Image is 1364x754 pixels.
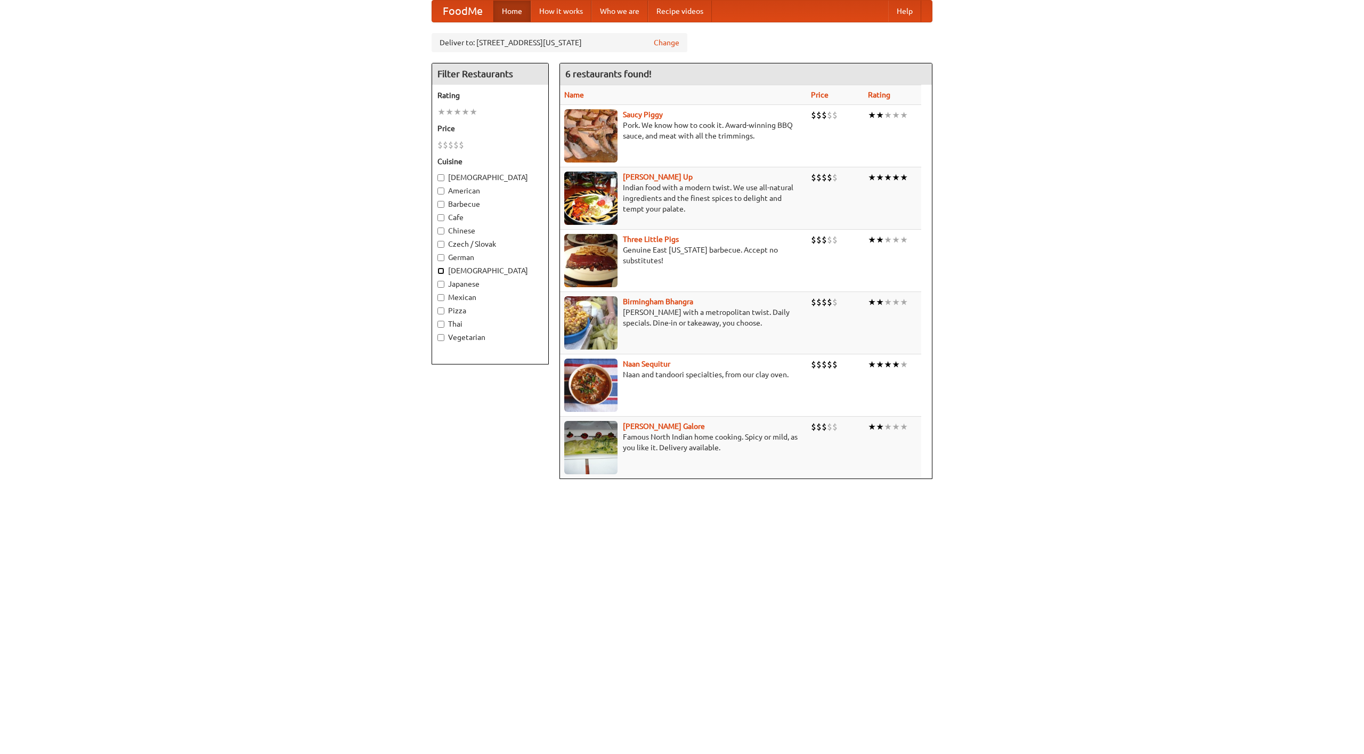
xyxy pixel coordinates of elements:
[437,294,444,301] input: Mexican
[437,321,444,328] input: Thai
[432,63,548,85] h4: Filter Restaurants
[816,296,822,308] li: $
[564,245,802,266] p: Genuine East [US_STATE] barbecue. Accept no substitutes!
[591,1,648,22] a: Who we are
[811,359,816,370] li: $
[868,109,876,121] li: ★
[443,139,448,151] li: $
[623,173,693,181] a: [PERSON_NAME] Up
[816,359,822,370] li: $
[437,188,444,194] input: American
[884,109,892,121] li: ★
[531,1,591,22] a: How it works
[565,69,652,79] ng-pluralize: 6 restaurants found!
[892,109,900,121] li: ★
[868,234,876,246] li: ★
[811,421,816,433] li: $
[437,254,444,261] input: German
[832,234,838,246] li: $
[827,421,832,433] li: $
[564,182,802,214] p: Indian food with a modern twist. We use all-natural ingredients and the finest spices to delight ...
[900,172,908,183] li: ★
[623,235,679,244] b: Three Little Pigs
[437,90,543,101] h5: Rating
[437,185,543,196] label: American
[876,421,884,433] li: ★
[564,432,802,453] p: Famous North Indian home cooking. Spicy or mild, as you like it. Delivery available.
[900,359,908,370] li: ★
[437,307,444,314] input: Pizza
[445,106,453,118] li: ★
[623,422,705,431] a: [PERSON_NAME] Galore
[564,120,802,141] p: Pork. We know how to cook it. Award-winning BBQ sauce, and meat with all the trimmings.
[437,214,444,221] input: Cafe
[437,123,543,134] h5: Price
[437,281,444,288] input: Japanese
[876,296,884,308] li: ★
[564,234,618,287] img: littlepigs.jpg
[623,297,693,306] a: Birmingham Bhangra
[564,359,618,412] img: naansequitur.jpg
[448,139,453,151] li: $
[822,296,827,308] li: $
[623,110,663,119] a: Saucy Piggy
[827,359,832,370] li: $
[437,334,444,341] input: Vegetarian
[900,421,908,433] li: ★
[437,265,543,276] label: [DEMOGRAPHIC_DATA]
[564,172,618,225] img: curryup.jpg
[811,91,829,99] a: Price
[432,33,687,52] div: Deliver to: [STREET_ADDRESS][US_STATE]
[876,359,884,370] li: ★
[564,91,584,99] a: Name
[892,234,900,246] li: ★
[564,307,802,328] p: [PERSON_NAME] with a metropolitan twist. Daily specials. Dine-in or takeaway, you choose.
[811,234,816,246] li: $
[437,174,444,181] input: [DEMOGRAPHIC_DATA]
[832,109,838,121] li: $
[648,1,712,22] a: Recipe videos
[822,421,827,433] li: $
[884,421,892,433] li: ★
[623,360,670,368] a: Naan Sequitur
[437,172,543,183] label: [DEMOGRAPHIC_DATA]
[437,239,543,249] label: Czech / Slovak
[868,359,876,370] li: ★
[832,172,838,183] li: $
[564,109,618,163] img: saucy.jpg
[437,156,543,167] h5: Cuisine
[888,1,921,22] a: Help
[892,421,900,433] li: ★
[822,109,827,121] li: $
[816,109,822,121] li: $
[892,359,900,370] li: ★
[564,421,618,474] img: currygalore.jpg
[437,212,543,223] label: Cafe
[876,234,884,246] li: ★
[816,234,822,246] li: $
[437,279,543,289] label: Japanese
[432,1,493,22] a: FoodMe
[811,296,816,308] li: $
[437,201,444,208] input: Barbecue
[900,296,908,308] li: ★
[811,109,816,121] li: $
[564,369,802,380] p: Naan and tandoori specialties, from our clay oven.
[437,106,445,118] li: ★
[437,319,543,329] label: Thai
[493,1,531,22] a: Home
[832,421,838,433] li: $
[827,109,832,121] li: $
[832,296,838,308] li: $
[868,296,876,308] li: ★
[884,359,892,370] li: ★
[900,109,908,121] li: ★
[832,359,838,370] li: $
[827,296,832,308] li: $
[892,172,900,183] li: ★
[827,172,832,183] li: $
